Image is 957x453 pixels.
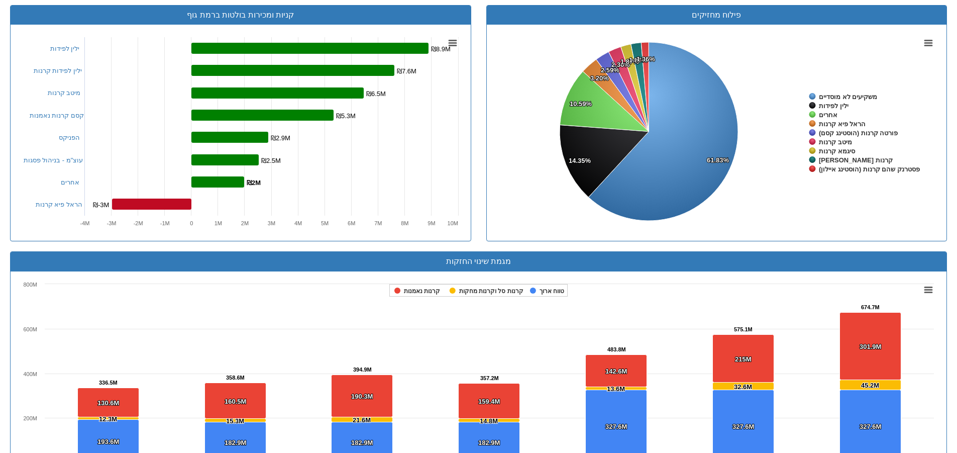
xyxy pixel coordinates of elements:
tspan: ₪2M [247,179,261,187]
tspan: 61.83% [707,156,729,164]
tspan: 15.3M [226,417,244,425]
tspan: 357.2M [480,375,499,381]
tspan: סיגמא קרנות [819,147,856,155]
a: קסם קרנות נאמנות [30,112,84,119]
text: 5M [321,220,329,226]
tspan: משקיעים לא מוסדיים [819,93,877,101]
h3: קניות ומכירות בולטות ברמת גוף [18,11,463,20]
text: 8M [401,220,408,226]
tspan: 327.6M [605,423,627,430]
tspan: 358.6M [226,375,245,381]
tspan: 674.7M [861,304,880,310]
tspan: 13.6M [607,385,625,393]
tspan: 12.3M [99,415,117,423]
tspan: ₪8.9M [431,45,451,53]
tspan: 3.20% [590,74,609,82]
text: 7M [374,220,382,226]
tspan: 182.9M [225,439,246,446]
tspan: ₪2.5M [261,157,281,164]
tspan: 327.6M [732,423,754,430]
tspan: 160.5M [225,398,246,405]
tspan: 32.6M [734,383,752,391]
tspan: 21.6M [353,416,371,424]
tspan: 215M [735,355,752,363]
tspan: קרנות נאמנות [404,288,440,295]
tspan: קרנות סל וקרנות מחקות [459,288,523,295]
text: 6M [348,220,355,226]
h3: פילוח מחזיקים [494,11,939,20]
text: 10M [447,220,458,226]
a: מיטב קרנות [48,89,81,97]
text: 0 [190,220,193,226]
text: 2M [241,220,248,226]
tspan: 14.35% [569,157,591,164]
tspan: פורטה קרנות (הוסטינג קסם) [819,129,898,137]
tspan: 575.1M [734,326,753,332]
tspan: 394.9M [353,367,372,373]
text: 9M [428,220,435,226]
tspan: ₪7.6M [397,67,416,75]
text: 1M [214,220,222,226]
tspan: 14.8M [480,417,498,425]
text: 800M [23,282,37,288]
tspan: הראל פיא קרנות [819,120,866,128]
text: -3M [107,220,116,226]
tspan: ילין לפידות [819,102,848,110]
tspan: 182.9M [351,439,373,446]
tspan: אחרים [819,111,837,119]
tspan: טווח ארוך [540,288,564,295]
h3: מגמת שינוי החזקות [18,257,939,266]
a: אחרים [61,178,79,186]
tspan: 1.87% [620,58,639,65]
tspan: [PERSON_NAME] קרנות [819,156,893,164]
tspan: 130.6M [97,399,119,407]
text: 3M [267,220,275,226]
text: 200M [23,415,37,421]
text: 600M [23,326,37,332]
a: עוצ"מ - בניהול פסגות [24,156,83,164]
tspan: ₪5.3M [336,112,356,120]
text: 400M [23,371,37,377]
tspan: 483.8M [607,346,626,352]
tspan: ₪6.5M [366,90,386,98]
tspan: 159.4M [478,398,500,405]
tspan: 327.6M [860,423,881,430]
tspan: פסטרנק שהם קרנות (הוסטינג איילון) [819,165,920,173]
tspan: 193.6M [97,438,119,445]
tspan: מיטב קרנות [819,138,852,146]
tspan: 2.36% [611,61,630,68]
text: 4M [294,220,301,226]
tspan: 190.3M [351,393,373,400]
tspan: 45.2M [861,382,879,389]
a: ילין לפידות קרנות [34,67,82,74]
tspan: 182.9M [478,439,500,446]
tspan: 301.9M [860,343,881,350]
a: הפניקס [59,134,80,141]
text: -1M [160,220,169,226]
tspan: 336.5M [99,380,118,386]
tspan: 10.59% [570,100,592,108]
text: -4M [80,220,89,226]
tspan: 142.6M [605,368,627,375]
tspan: 2.59% [601,66,619,74]
a: ילין לפידות [50,45,80,52]
tspan: ₪-3M [93,201,109,209]
a: הראל פיא קרנות [36,201,82,208]
tspan: 1.36% [636,55,655,63]
tspan: 1.86% [629,56,648,64]
text: -2M [133,220,143,226]
tspan: ₪2.9M [271,134,290,142]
